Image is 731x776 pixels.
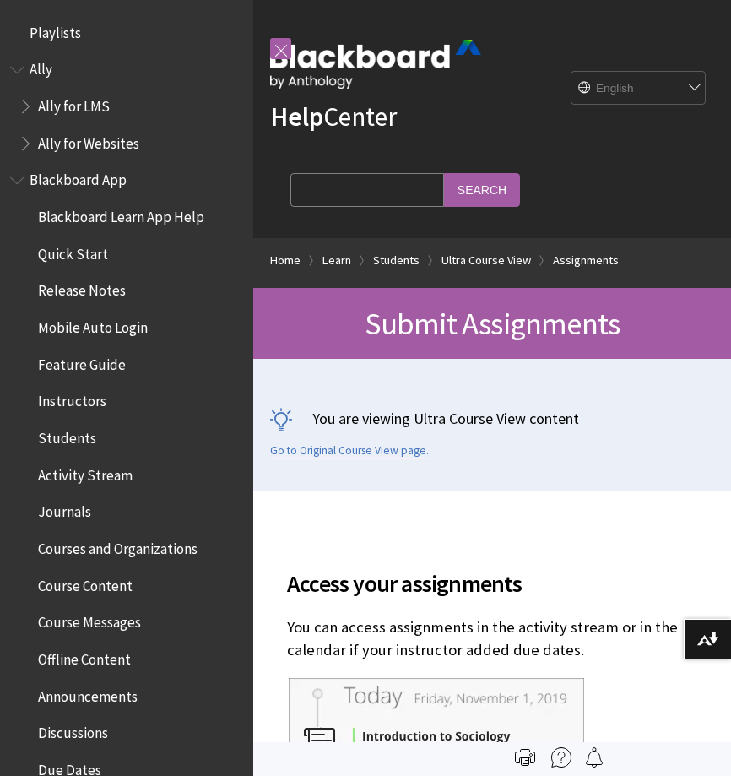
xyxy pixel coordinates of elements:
[444,173,520,206] input: Search
[287,566,697,601] span: Access your assignments
[515,747,535,768] img: Print
[38,277,126,300] span: Release Notes
[30,166,127,189] span: Blackboard App
[287,616,697,660] p: You can access assignments in the activity stream or in the calendar if your instructor added due...
[38,240,108,263] span: Quick Start
[38,645,131,668] span: Offline Content
[441,250,531,271] a: Ultra Course View
[322,250,351,271] a: Learn
[38,535,198,557] span: Courses and Organizations
[38,461,133,484] span: Activity Stream
[10,19,243,47] nav: Book outline for Playlists
[38,203,204,225] span: Blackboard Learn App Help
[38,609,141,632] span: Course Messages
[270,100,323,133] strong: Help
[584,747,604,768] img: Follow this page
[38,313,148,336] span: Mobile Auto Login
[38,572,133,594] span: Course Content
[551,747,571,768] img: More help
[553,250,619,271] a: Assignments
[270,250,301,271] a: Home
[571,72,707,106] select: Site Language Selector
[38,424,96,447] span: Students
[38,719,108,741] span: Discussions
[38,92,110,115] span: Ally for LMS
[270,100,397,133] a: HelpCenter
[38,388,106,410] span: Instructors
[270,408,714,429] p: You are viewing Ultra Course View content
[38,350,126,373] span: Feature Guide
[270,40,481,89] img: Blackboard by Anthology
[365,304,620,343] span: Submit Assignments
[373,250,420,271] a: Students
[30,56,52,79] span: Ally
[30,19,81,41] span: Playlists
[38,682,138,705] span: Announcements
[10,56,243,158] nav: Book outline for Anthology Ally Help
[270,443,429,459] a: Go to Original Course View page.
[38,498,91,521] span: Journals
[38,129,139,152] span: Ally for Websites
